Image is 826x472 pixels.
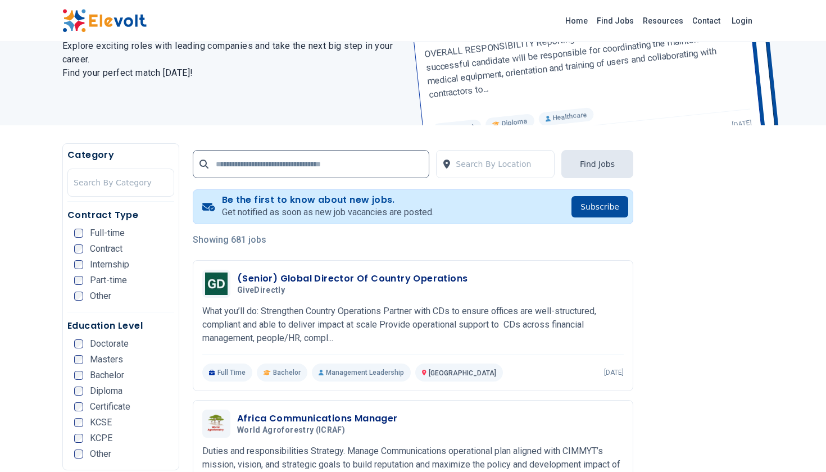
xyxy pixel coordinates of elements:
[67,208,174,222] h5: Contract Type
[561,12,592,30] a: Home
[202,305,624,345] p: What you’ll do: Strengthen Country Operations Partner with CDs to ensure offices are well-structu...
[770,418,826,472] iframe: Chat Widget
[67,319,174,333] h5: Education Level
[74,418,83,427] input: KCSE
[205,273,228,295] img: GiveDirectly
[561,150,633,178] button: Find Jobs
[90,260,129,269] span: Internship
[74,355,83,364] input: Masters
[90,229,125,238] span: Full-time
[74,402,83,411] input: Certificate
[90,434,112,443] span: KCPE
[74,339,83,348] input: Doctorate
[90,418,112,427] span: KCSE
[90,292,111,301] span: Other
[237,285,285,296] span: GiveDirectly
[74,276,83,285] input: Part-time
[90,371,124,380] span: Bachelor
[429,369,496,377] span: [GEOGRAPHIC_DATA]
[74,434,83,443] input: KCPE
[67,148,174,162] h5: Category
[90,402,130,411] span: Certificate
[62,9,147,33] img: Elevolt
[74,260,83,269] input: Internship
[273,368,301,377] span: Bachelor
[74,450,83,459] input: Other
[74,244,83,253] input: Contract
[90,355,123,364] span: Masters
[571,196,628,217] button: Subscribe
[74,387,83,396] input: Diploma
[638,12,688,30] a: Resources
[90,339,129,348] span: Doctorate
[237,272,468,285] h3: (Senior) Global Director Of Country Operations
[90,276,127,285] span: Part-time
[222,194,434,206] h4: Be the first to know about new jobs.
[205,411,228,437] img: World agroforestry (ICRAF)
[62,39,400,80] h2: Explore exciting roles with leading companies and take the next big step in your career. Find you...
[688,12,725,30] a: Contact
[312,364,411,382] p: Management Leadership
[74,229,83,238] input: Full-time
[237,425,345,435] span: World agroforestry (ICRAF)
[90,387,122,396] span: Diploma
[90,244,122,253] span: Contract
[202,364,252,382] p: Full Time
[193,233,633,247] p: Showing 681 jobs
[74,292,83,301] input: Other
[90,450,111,459] span: Other
[604,368,624,377] p: [DATE]
[592,12,638,30] a: Find Jobs
[74,371,83,380] input: Bachelor
[202,270,624,382] a: GiveDirectly(Senior) Global Director Of Country OperationsGiveDirectlyWhat you’ll do: Strengthen ...
[725,10,759,32] a: Login
[237,412,398,425] h3: Africa Communications Manager
[222,206,434,219] p: Get notified as soon as new job vacancies are posted.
